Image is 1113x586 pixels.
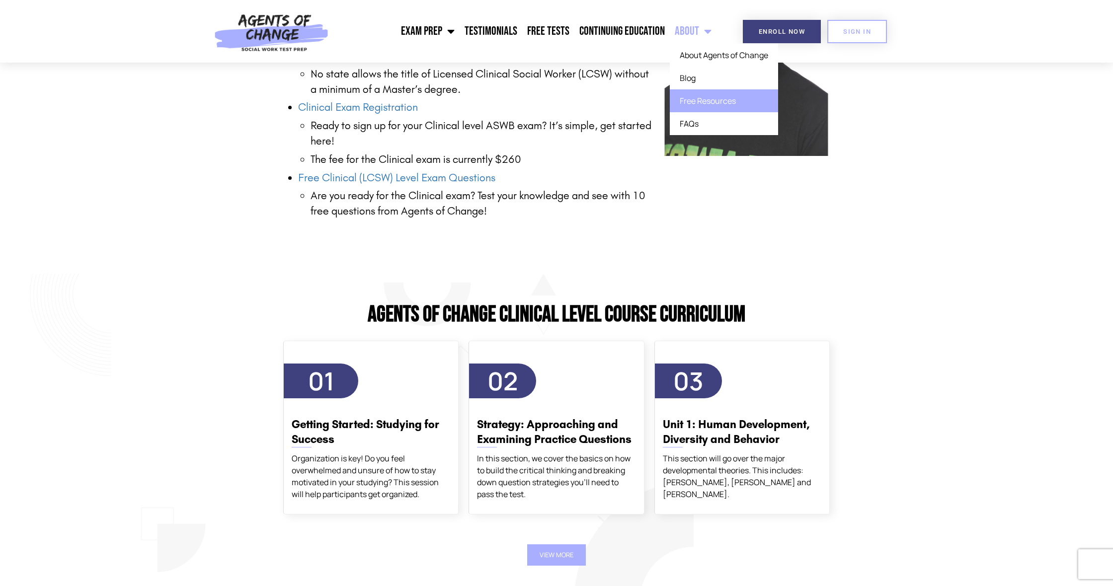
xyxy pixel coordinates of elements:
[477,452,636,500] div: In this section, we cover the basics on how to build the critical thinking and breaking down ques...
[311,152,653,167] li: The fee for the Clinical exam is currently $260
[308,364,334,398] span: 01
[827,20,887,43] a: SIGN IN
[334,19,716,44] nav: Menu
[311,118,653,149] li: Ready to sign up for your Clinical level ASWB exam? It’s simple, get started here!
[292,452,450,500] div: Organization is key! Do you feel overwhelmed and unsure of how to stay motivated in your studying...
[670,44,778,67] a: About Agents of Change
[311,188,653,219] li: Are you ready for the Clinical exam? Test your knowledge and see with 10 free questions from Agen...
[522,19,574,44] a: Free Tests
[278,303,835,326] h2: Agents of Change Clinical Level Course Curriculum
[460,19,522,44] a: Testimonials
[292,417,450,447] h3: Getting Started: Studying for Success
[670,67,778,89] a: Blog
[663,417,821,447] h3: Unit 1: Human Development, Diversity and Behavior
[670,112,778,135] a: FAQs
[396,19,460,44] a: Exam Prep
[673,364,704,398] span: 03
[743,20,821,43] a: Enroll Now
[670,89,778,112] a: Free Resources
[487,364,518,398] span: 02
[759,28,805,35] span: Enroll Now
[663,452,821,500] div: This section will go over the major developmental theories. This includes: [PERSON_NAME], [PERSON...
[298,171,495,184] a: Free Clinical (LCSW) Level Exam Questions
[843,28,871,35] span: SIGN IN
[527,544,586,566] button: View More
[311,67,653,97] p: No state allows the title of Licensed Clinical Social Worker (LCSW) without a minimum of a Master...
[298,101,418,114] a: Clinical Exam Registration
[477,417,636,447] h3: Strategy: Approaching and Examining Practice Questions
[670,44,778,135] ul: About
[574,19,670,44] a: Continuing Education
[670,19,716,44] a: About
